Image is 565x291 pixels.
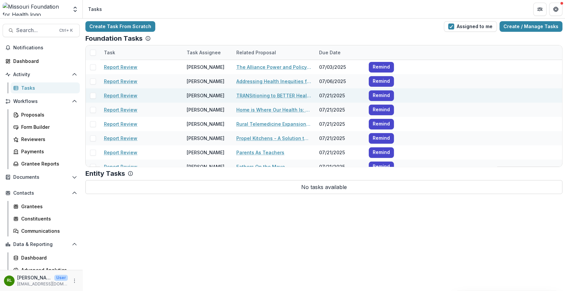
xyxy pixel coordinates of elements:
[100,49,119,56] div: Task
[444,21,497,32] button: Assigned to me
[11,134,80,145] a: Reviewers
[3,96,80,107] button: Open Workflows
[85,180,562,194] p: No tasks available
[104,106,137,113] a: Report Review
[21,136,74,143] div: Reviewers
[104,78,137,85] a: Report Review
[3,239,80,250] button: Open Data & Reporting
[315,45,365,60] div: Due Date
[315,117,365,131] div: 07/21/2025
[71,3,80,16] button: Open entity switcher
[183,45,232,60] div: Task Assignee
[21,148,74,155] div: Payments
[232,45,315,60] div: Related Proposal
[11,82,80,93] a: Tasks
[236,106,311,113] a: Home is Where Our Health Is: Strategic Code Enforcement for Indoor Housing Quality
[187,121,224,127] div: [PERSON_NAME]
[315,145,365,160] div: 07/21/2025
[236,78,311,85] a: Addressing Health Inequities for Patients with Sickle Cell Disease by Providing Comprehensive Ser...
[315,88,365,103] div: 07/21/2025
[315,160,365,174] div: 07/21/2025
[11,158,80,169] a: Grantee Reports
[369,76,394,87] button: Remind
[21,227,74,234] div: Communications
[236,121,311,127] a: Rural Telemedicine Expansion and Support
[71,277,78,285] button: More
[54,275,68,281] p: User
[369,119,394,129] button: Remind
[187,78,224,85] div: [PERSON_NAME]
[369,90,394,101] button: Remind
[3,24,80,37] button: Search...
[236,163,285,170] a: Fathers On the Move
[21,123,74,130] div: Form Builder
[17,281,68,287] p: [EMAIL_ADDRESS][DOMAIN_NAME]
[21,111,74,118] div: Proposals
[187,92,224,99] div: [PERSON_NAME]
[17,274,52,281] p: [PERSON_NAME]
[549,3,562,16] button: Get Help
[85,170,125,177] p: Entity Tasks
[499,21,562,32] a: Create / Manage Tasks
[104,135,137,142] a: Report Review
[11,252,80,263] a: Dashboard
[85,21,155,32] a: Create Task From Scratch
[104,163,137,170] a: Report Review
[369,133,394,144] button: Remind
[369,162,394,172] button: Remind
[13,174,69,180] span: Documents
[232,49,280,56] div: Related Proposal
[3,172,80,182] button: Open Documents
[21,203,74,210] div: Grantees
[11,265,80,275] a: Advanced Analytics
[11,213,80,224] a: Constituents
[533,3,546,16] button: Partners
[13,45,77,51] span: Notifications
[187,149,224,156] div: [PERSON_NAME]
[11,146,80,157] a: Payments
[21,254,74,261] div: Dashboard
[21,215,74,222] div: Constituents
[21,84,74,91] div: Tasks
[85,4,105,14] nav: breadcrumb
[88,6,102,13] div: Tasks
[104,149,137,156] a: Report Review
[369,105,394,115] button: Remind
[16,27,55,33] span: Search...
[3,69,80,80] button: Open Activity
[21,160,74,167] div: Grantee Reports
[104,92,137,99] a: Report Review
[104,121,137,127] a: Report Review
[13,58,74,65] div: Dashboard
[100,45,183,60] div: Task
[3,42,80,53] button: Notifications
[315,60,365,74] div: 07/03/2025
[3,188,80,198] button: Open Contacts
[236,135,311,142] a: Propel Kitchens - A Solution to Decrease Barriers, Improve Economic Structures, and Disrupt Food ...
[187,135,224,142] div: [PERSON_NAME]
[236,64,311,71] a: The Alliance Power and Policy Action (PPAG)
[369,147,394,158] button: Remind
[13,72,69,77] span: Activity
[13,242,69,247] span: Data & Reporting
[3,3,68,16] img: Missouri Foundation for Health logo
[236,149,284,156] a: Parents As Teachers
[58,27,74,34] div: Ctrl + K
[85,34,143,42] p: Foundation Tasks
[315,131,365,145] div: 07/21/2025
[104,64,137,71] a: Report Review
[13,99,69,104] span: Workflows
[315,49,345,56] div: Due Date
[11,201,80,212] a: Grantees
[187,163,224,170] div: [PERSON_NAME]
[3,56,80,67] a: Dashboard
[236,92,311,99] a: TRANSitioning to BETTER Health
[315,103,365,117] div: 07/21/2025
[11,121,80,132] a: Form Builder
[13,190,69,196] span: Contacts
[7,278,12,283] div: Rebekah Lerch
